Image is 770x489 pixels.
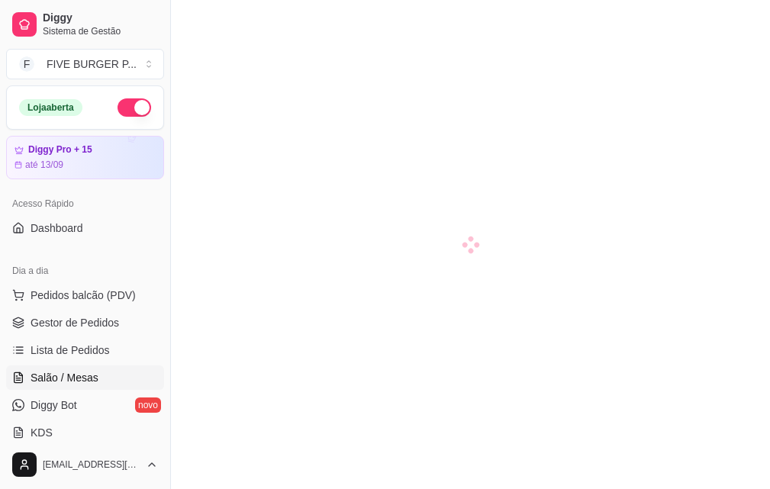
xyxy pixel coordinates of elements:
span: Pedidos balcão (PDV) [31,288,136,303]
div: FIVE BURGER P ... [47,56,137,72]
button: Alterar Status [118,98,151,117]
button: Select a team [6,49,164,79]
a: Gestor de Pedidos [6,310,164,335]
span: Diggy [43,11,158,25]
a: Lista de Pedidos [6,338,164,362]
div: Acesso Rápido [6,191,164,216]
span: Gestor de Pedidos [31,315,119,330]
span: [EMAIL_ADDRESS][DOMAIN_NAME] [43,458,140,471]
span: Lista de Pedidos [31,343,110,358]
span: Salão / Mesas [31,370,98,385]
a: Dashboard [6,216,164,240]
div: Dia a dia [6,259,164,283]
article: Diggy Pro + 15 [28,144,92,156]
a: Diggy Botnovo [6,393,164,417]
a: Diggy Pro + 15até 13/09 [6,136,164,179]
div: Loja aberta [19,99,82,116]
button: [EMAIL_ADDRESS][DOMAIN_NAME] [6,446,164,483]
span: Diggy Bot [31,397,77,413]
a: KDS [6,420,164,445]
span: F [19,56,34,72]
span: Sistema de Gestão [43,25,158,37]
button: Pedidos balcão (PDV) [6,283,164,307]
a: Salão / Mesas [6,365,164,390]
article: até 13/09 [25,159,63,171]
span: Dashboard [31,220,83,236]
a: DiggySistema de Gestão [6,6,164,43]
span: KDS [31,425,53,440]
